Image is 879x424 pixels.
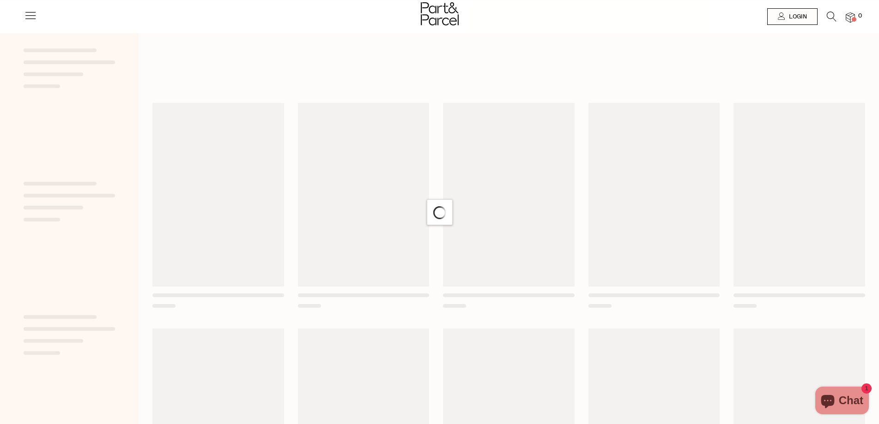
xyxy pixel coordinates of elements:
span: Login [787,13,807,21]
img: Part&Parcel [421,2,459,25]
span: 0 [856,12,864,20]
a: 0 [846,12,855,22]
a: Login [767,8,818,25]
inbox-online-store-chat: Shopify online store chat [812,387,872,417]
